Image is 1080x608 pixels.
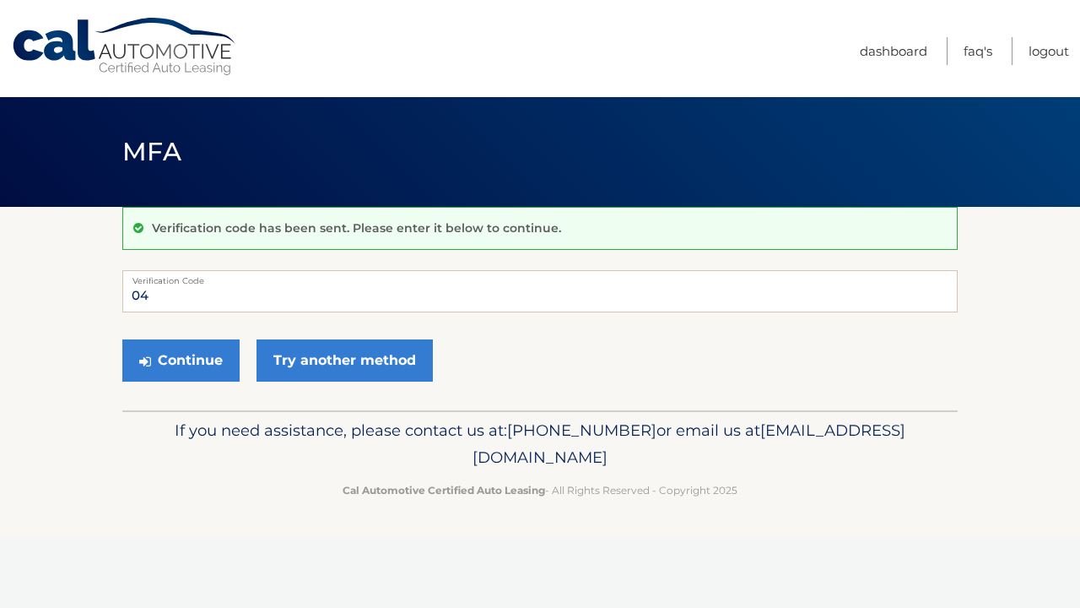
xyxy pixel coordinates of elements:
[256,339,433,382] a: Try another method
[122,270,958,284] label: Verification Code
[122,136,181,167] span: MFA
[133,481,947,499] p: - All Rights Reserved - Copyright 2025
[507,421,656,440] span: [PHONE_NUMBER]
[122,339,240,382] button: Continue
[964,37,992,65] a: FAQ's
[1029,37,1069,65] a: Logout
[343,484,545,497] strong: Cal Automotive Certified Auto Leasing
[122,270,958,312] input: Verification Code
[860,37,927,65] a: Dashboard
[11,17,239,77] a: Cal Automotive
[133,417,947,471] p: If you need assistance, please contact us at: or email us at
[152,220,561,236] p: Verification code has been sent. Please enter it below to continue.
[472,421,905,467] span: [EMAIL_ADDRESS][DOMAIN_NAME]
